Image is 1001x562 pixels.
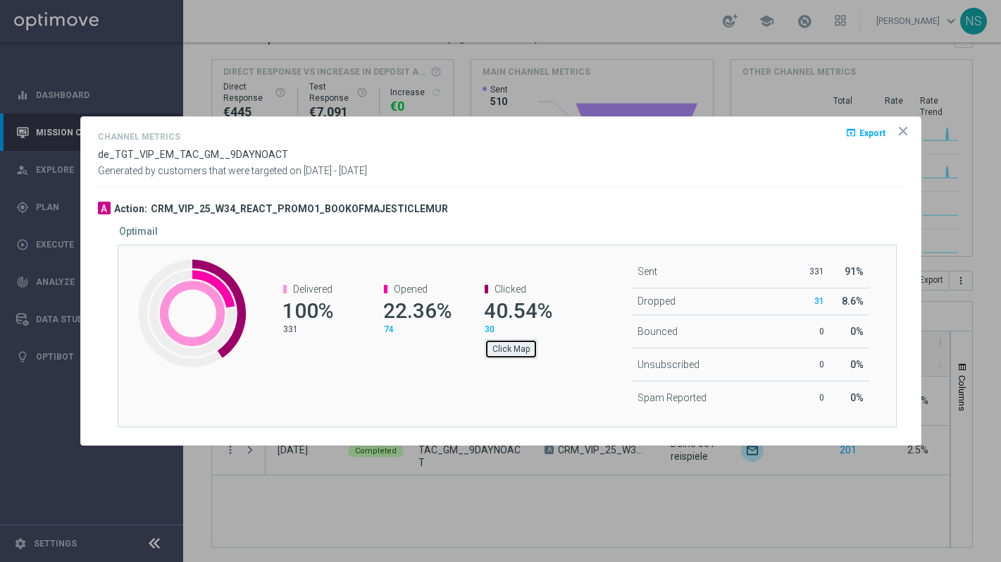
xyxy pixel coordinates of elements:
[119,226,158,237] h5: Optimail
[98,165,301,176] span: Generated by customers that were targeted on
[844,124,887,141] button: open_in_browser Export
[293,283,332,295] span: Delivered
[796,266,824,277] p: 331
[485,339,537,359] button: Click Map
[859,128,885,138] span: Export
[842,295,864,307] span: 8.6%
[485,324,495,334] span: 30
[896,124,910,138] opti-icon: icon
[796,392,824,403] p: 0
[384,324,394,334] span: 74
[814,296,824,306] span: 31
[850,392,864,403] span: 0%
[484,298,552,323] span: 40.54%
[282,298,333,323] span: 100%
[796,359,824,370] p: 0
[495,283,526,295] span: Clicked
[151,202,448,215] h3: CRM_VIP_25_W34_REACT_PROMO1_BOOKOFMAJESTICLEMUR
[638,295,676,307] span: Dropped
[845,266,864,277] span: 91%
[98,132,180,142] h4: Channel Metrics
[850,359,864,370] span: 0%
[114,202,147,215] h3: Action:
[638,359,700,370] span: Unsubscribed
[638,392,707,403] span: Spam Reported
[796,326,824,337] p: 0
[383,298,452,323] span: 22.36%
[98,202,111,214] div: A
[845,127,857,138] i: open_in_browser
[638,266,657,277] span: Sent
[304,165,367,176] span: [DATE] - [DATE]
[98,149,288,160] span: de_TGT_VIP_EM_TAC_GM__9DAYNOACT
[638,326,678,337] span: Bounced
[283,324,349,335] p: 331
[394,283,428,295] span: Opened
[850,326,864,337] span: 0%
